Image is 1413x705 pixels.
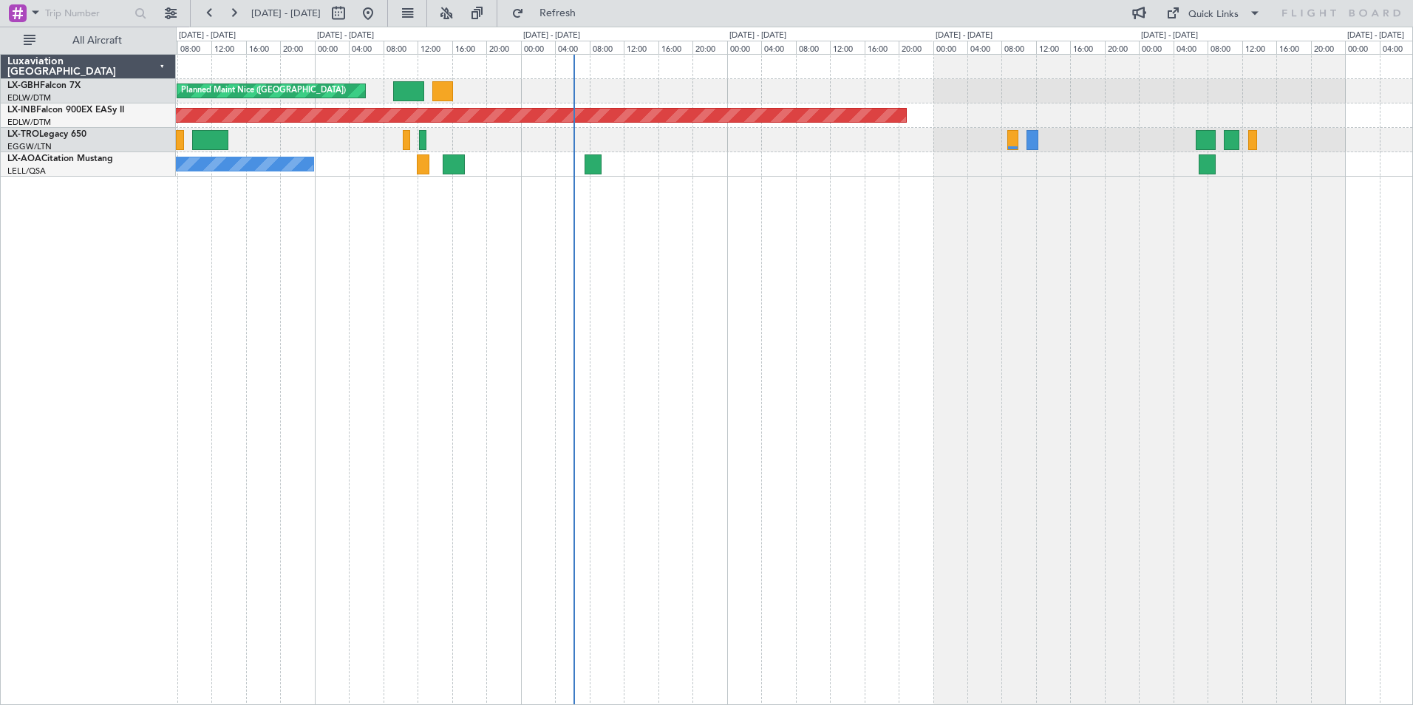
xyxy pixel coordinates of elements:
[384,41,418,54] div: 08:00
[933,41,967,54] div: 00:00
[7,81,40,90] span: LX-GBH
[7,154,113,163] a: LX-AOACitation Mustang
[251,7,321,20] span: [DATE] - [DATE]
[1345,41,1379,54] div: 00:00
[1188,7,1239,22] div: Quick Links
[505,1,593,25] button: Refresh
[7,106,36,115] span: LX-INB
[692,41,726,54] div: 20:00
[865,41,899,54] div: 16:00
[1276,41,1310,54] div: 16:00
[179,30,236,42] div: [DATE] - [DATE]
[486,41,520,54] div: 20:00
[1139,41,1173,54] div: 00:00
[727,41,761,54] div: 00:00
[38,35,156,46] span: All Aircraft
[1311,41,1345,54] div: 20:00
[7,92,51,103] a: EDLW/DTM
[280,41,314,54] div: 20:00
[45,2,130,24] input: Trip Number
[796,41,830,54] div: 08:00
[7,106,124,115] a: LX-INBFalcon 900EX EASy II
[523,30,580,42] div: [DATE] - [DATE]
[7,166,46,177] a: LELL/QSA
[1208,41,1242,54] div: 08:00
[7,117,51,128] a: EDLW/DTM
[1159,1,1268,25] button: Quick Links
[1347,30,1404,42] div: [DATE] - [DATE]
[1105,41,1139,54] div: 20:00
[729,30,786,42] div: [DATE] - [DATE]
[555,41,589,54] div: 04:00
[521,41,555,54] div: 00:00
[967,41,1001,54] div: 04:00
[830,41,864,54] div: 12:00
[16,29,160,52] button: All Aircraft
[177,41,211,54] div: 08:00
[7,141,52,152] a: EGGW/LTN
[181,80,346,102] div: Planned Maint Nice ([GEOGRAPHIC_DATA])
[315,41,349,54] div: 00:00
[936,30,992,42] div: [DATE] - [DATE]
[1001,41,1035,54] div: 08:00
[317,30,374,42] div: [DATE] - [DATE]
[211,41,245,54] div: 12:00
[899,41,933,54] div: 20:00
[624,41,658,54] div: 12:00
[1242,41,1276,54] div: 12:00
[1141,30,1198,42] div: [DATE] - [DATE]
[418,41,452,54] div: 12:00
[1036,41,1070,54] div: 12:00
[7,130,39,139] span: LX-TRO
[349,41,383,54] div: 04:00
[7,81,81,90] a: LX-GBHFalcon 7X
[761,41,795,54] div: 04:00
[527,8,589,18] span: Refresh
[1174,41,1208,54] div: 04:00
[452,41,486,54] div: 16:00
[658,41,692,54] div: 16:00
[1070,41,1104,54] div: 16:00
[7,154,41,163] span: LX-AOA
[246,41,280,54] div: 16:00
[590,41,624,54] div: 08:00
[7,130,86,139] a: LX-TROLegacy 650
